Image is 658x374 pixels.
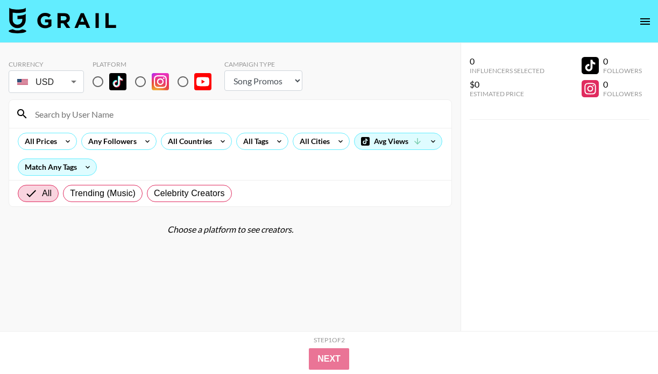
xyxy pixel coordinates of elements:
div: Choose a platform to see creators. [9,224,452,235]
div: $0 [470,79,544,90]
div: Avg Views [355,133,442,149]
div: Influencers Selected [470,67,544,75]
div: 0 [603,79,642,90]
div: Currency [9,60,84,68]
div: All Prices [18,133,59,149]
button: Next [309,348,349,370]
span: Celebrity Creators [154,187,225,200]
iframe: Drift Widget Chat Controller [604,320,645,361]
input: Search by User Name [29,105,445,123]
div: Platform [93,60,220,68]
div: 0 [470,56,544,67]
button: open drawer [634,11,656,32]
span: Trending (Music) [70,187,136,200]
div: All Cities [293,133,332,149]
img: YouTube [194,73,211,90]
div: USD [11,73,82,91]
img: TikTok [109,73,126,90]
div: Estimated Price [470,90,544,98]
div: Campaign Type [224,60,302,68]
div: All Countries [161,133,214,149]
div: Step 1 of 2 [314,336,345,344]
div: Followers [603,90,642,98]
div: Any Followers [82,133,139,149]
div: Followers [603,67,642,75]
img: Grail Talent [9,8,116,33]
div: 0 [603,56,642,67]
img: Instagram [152,73,169,90]
span: All [42,187,52,200]
div: All Tags [237,133,271,149]
div: Match Any Tags [18,159,96,175]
